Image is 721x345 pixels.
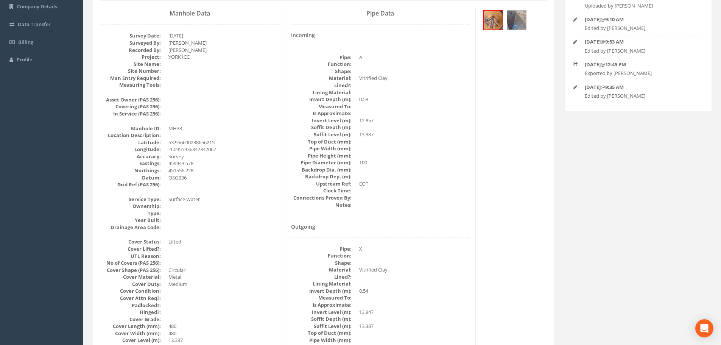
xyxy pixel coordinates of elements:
dt: Invert Level (m): [291,117,352,124]
dt: Recorded By: [100,47,161,54]
dt: Clock Time: [291,187,352,194]
dd: 100 [359,159,470,166]
dd: 451556.228 [168,167,279,174]
dd: MH33 [168,125,279,132]
dd: Lifted [168,238,279,245]
dt: Man Entry Required: [100,75,161,82]
strong: 9:10 AM [605,16,624,23]
h4: Incoming [291,32,470,38]
dt: UTL Reason: [100,253,161,260]
strong: 9:53 AM [605,38,624,45]
dt: Lining Material: [291,89,352,96]
dd: 13.387 [359,131,470,138]
dt: In Service (PAS 256): [100,110,161,117]
dd: 12.857 [359,117,470,124]
dd: Surface Water [168,196,279,203]
dt: Soffit Level (m): [291,323,352,330]
dt: Lined?: [291,273,352,281]
dt: Notes: [291,201,352,209]
dd: [PERSON_NAME] [168,39,279,47]
dd: Vitrified Clay [359,75,470,82]
dt: Northings: [100,167,161,174]
strong: [DATE] [585,84,601,91]
dt: Cover Shape (PAS 256): [100,267,161,274]
dd: 480 [168,330,279,337]
dt: Pipe: [291,245,352,253]
p: @ [585,61,692,68]
div: Open Intercom Messenger [695,319,713,337]
strong: 9:35 AM [605,84,624,91]
dd: Survey [168,153,279,160]
dt: Soffit Level (m): [291,131,352,138]
dt: Material: [291,266,352,273]
dd: Circular [168,267,279,274]
dt: Grid Ref (PAS 256): [100,181,161,188]
strong: [DATE] [585,16,601,23]
p: @ [585,16,692,23]
dt: Upstream Ref: [291,180,352,187]
dt: Longitude: [100,146,161,153]
dt: Invert Depth (m): [291,287,352,295]
p: @ [585,38,692,45]
dt: Cover Width (mm): [100,330,161,337]
dt: Cover Lifted?: [100,245,161,253]
dt: Top of Duct (mm): [291,138,352,145]
dt: Cover Grade: [100,316,161,323]
p: @ [585,84,692,91]
dd: 13.387 [359,323,470,330]
p: Edited by [PERSON_NAME] [585,92,692,100]
dt: Year Built: [100,217,161,224]
dt: Function: [291,252,352,259]
dt: Invert Depth (m): [291,96,352,103]
dt: Shape: [291,68,352,75]
h3: Pipe Data [291,10,470,17]
dt: Is Approximate: [291,110,352,117]
dt: Soffit Depth (m): [291,124,352,131]
dt: Eastings: [100,160,161,167]
dt: Measured To: [291,294,352,301]
dt: Backdrop Dia. (mm): [291,166,352,173]
dd: A [359,54,470,61]
dt: Function: [291,61,352,68]
dt: Lining Material: [291,280,352,287]
dd: Metal [168,273,279,281]
dt: Cover Level (m): [100,337,161,344]
dt: Hinged?: [100,309,161,316]
dt: Invert Level (m): [291,309,352,316]
dt: Measuring Tools: [100,81,161,89]
dd: 53.956690238656215 [168,139,279,146]
dt: Surveyed By: [100,39,161,47]
dd: 0.54 [359,287,470,295]
p: Edited by [PERSON_NAME] [585,25,692,32]
h4: Outgoing [291,224,470,229]
dt: Project: [100,53,161,61]
dt: Pipe Width (mm): [291,337,352,344]
dt: Pipe Width (mm): [291,145,352,152]
dd: -1.0955936342342067 [168,146,279,153]
dt: Cover Condition: [100,287,161,295]
dt: Asset Owner (PAS 256): [100,96,161,103]
span: Profile [17,56,32,63]
dd: Medium [168,281,279,288]
dd: EOT [359,180,470,187]
h3: Manhole Data [100,10,279,17]
dd: [PERSON_NAME] [168,47,279,54]
p: Exported by [PERSON_NAME] [585,70,692,77]
dt: Site Name: [100,61,161,68]
dt: Cover Duty: [100,281,161,288]
dt: Top of Duct (mm): [291,329,352,337]
dt: Is Approximate: [291,301,352,309]
dt: Accuracy: [100,153,161,160]
dt: Connections Proven By: [291,194,352,201]
dt: Backdrop Dep. (m): [291,173,352,180]
dt: Site Number: [100,67,161,75]
dt: Type: [100,210,161,217]
dt: Service Type: [100,196,161,203]
dt: Measured To: [291,103,352,110]
span: Billing [18,39,33,45]
dt: Survey Date: [100,32,161,39]
strong: 12:45 PM [605,61,626,68]
strong: [DATE] [585,61,601,68]
dt: Pipe Height (mm): [291,152,352,159]
dt: Padlocked?: [100,302,161,309]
